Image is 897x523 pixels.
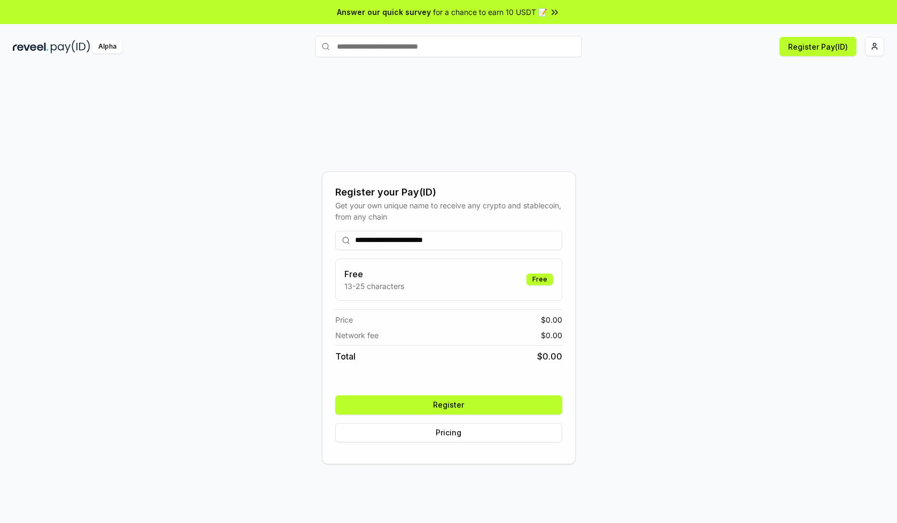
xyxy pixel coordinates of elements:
span: Answer our quick survey [337,6,431,18]
span: $ 0.00 [541,314,562,325]
div: Register your Pay(ID) [335,185,562,200]
span: Total [335,350,356,363]
h3: Free [344,268,404,280]
span: Price [335,314,353,325]
span: $ 0.00 [541,330,562,341]
button: Register Pay(ID) [780,37,856,56]
img: reveel_dark [13,40,49,53]
div: Free [526,274,553,285]
span: for a chance to earn 10 USDT 📝 [433,6,547,18]
button: Pricing [335,423,562,442]
div: Alpha [92,40,122,53]
div: Get your own unique name to receive any crypto and stablecoin, from any chain [335,200,562,222]
button: Register [335,395,562,415]
img: pay_id [51,40,90,53]
span: Network fee [335,330,379,341]
span: $ 0.00 [537,350,562,363]
p: 13-25 characters [344,280,404,292]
